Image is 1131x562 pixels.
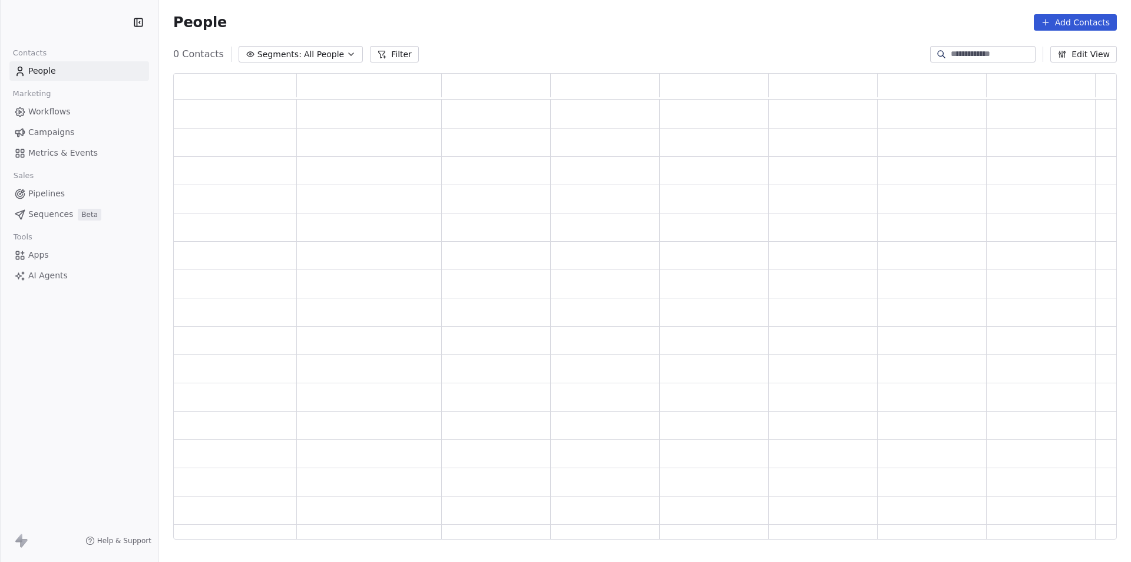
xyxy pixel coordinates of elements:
[8,85,56,103] span: Marketing
[28,270,68,282] span: AI Agents
[28,106,71,118] span: Workflows
[1050,46,1117,63] button: Edit View
[9,245,149,265] a: Apps
[85,536,151,545] a: Help & Support
[8,167,39,185] span: Sales
[28,126,74,139] span: Campaigns
[257,48,302,61] span: Segments:
[9,266,149,285] a: AI Agents
[9,184,149,203] a: Pipelines
[173,47,224,61] span: 0 Contacts
[8,44,52,62] span: Contacts
[28,208,73,221] span: Sequences
[97,536,151,545] span: Help & Support
[28,147,98,159] span: Metrics & Events
[28,249,49,261] span: Apps
[1034,14,1117,31] button: Add Contacts
[78,209,101,221] span: Beta
[9,143,149,163] a: Metrics & Events
[9,61,149,81] a: People
[28,188,65,200] span: Pipelines
[9,102,149,121] a: Workflows
[8,228,37,246] span: Tools
[370,46,419,63] button: Filter
[28,65,56,77] span: People
[173,14,227,31] span: People
[304,48,344,61] span: All People
[9,205,149,224] a: SequencesBeta
[9,123,149,142] a: Campaigns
